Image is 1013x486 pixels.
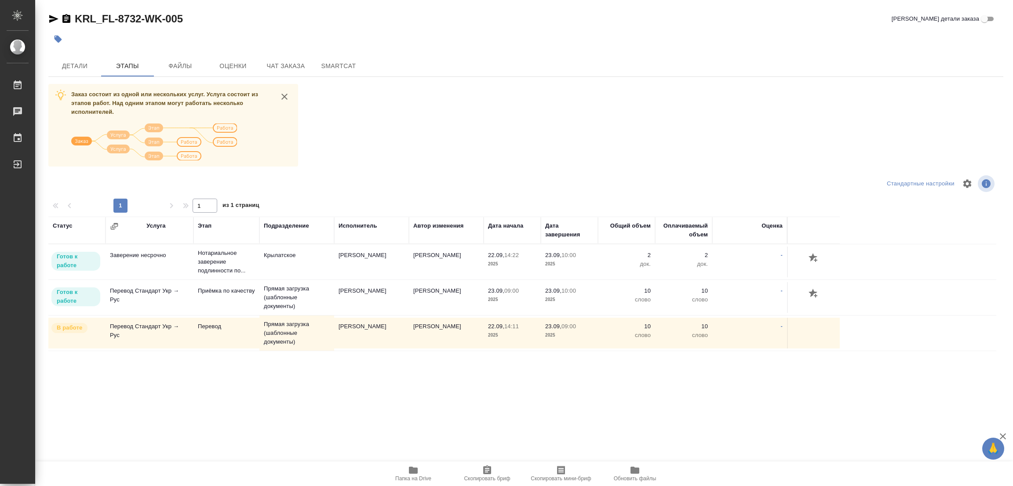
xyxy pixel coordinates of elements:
[264,221,309,230] div: Подразделение
[317,61,360,72] span: SmartCat
[660,295,708,304] p: слово
[106,247,193,277] td: Заверение несрочно
[762,221,783,230] div: Оценка
[660,260,708,268] p: док.
[198,221,211,230] div: Этап
[602,260,651,268] p: док.
[159,61,201,72] span: Файлы
[504,252,519,258] p: 14:22
[409,247,484,277] td: [PERSON_NAME]
[48,14,59,24] button: Скопировать ссылку для ЯМессенджера
[488,221,523,230] div: Дата начала
[545,221,594,239] div: Дата завершения
[334,318,409,348] td: [PERSON_NAME]
[278,90,291,103] button: close
[334,282,409,313] td: [PERSON_NAME]
[222,200,259,213] span: из 1 страниц
[660,251,708,260] p: 2
[545,331,594,340] p: 2025
[545,287,561,294] p: 23.09,
[781,252,783,258] a: -
[198,249,255,275] p: Нотариальное заверение подлинности по...
[57,323,82,332] p: В работе
[602,322,651,331] p: 10
[71,91,258,115] span: Заказ состоит из одной или нескольких услуг. Услуга состоит из этапов работ. Над одним этапом мог...
[806,251,821,266] button: Добавить оценку
[660,287,708,295] p: 10
[409,282,484,313] td: [PERSON_NAME]
[488,252,504,258] p: 22.09,
[602,287,651,295] p: 10
[110,222,119,231] button: Сгруппировать
[57,252,95,270] p: Готов к работе
[660,331,708,340] p: слово
[146,221,165,230] div: Услуга
[885,177,957,191] div: split button
[48,29,68,49] button: Добавить тэг
[106,282,193,313] td: Перевод Стандарт Укр → Рус
[53,221,73,230] div: Статус
[957,173,978,194] span: Настроить таблицу
[54,61,96,72] span: Детали
[545,260,594,268] p: 2025
[198,287,255,295] p: Приёмка по качеству
[504,287,519,294] p: 09:00
[978,175,996,192] span: Посмотреть информацию
[610,221,651,230] div: Общий объем
[265,61,307,72] span: Чат заказа
[986,439,1001,458] span: 🙏
[488,295,536,304] p: 2025
[488,287,504,294] p: 23.09,
[602,295,651,304] p: слово
[660,322,708,331] p: 10
[488,331,536,340] p: 2025
[504,323,519,330] p: 14:11
[561,323,576,330] p: 09:00
[413,221,463,230] div: Автор изменения
[545,252,561,258] p: 23.09,
[602,331,651,340] p: слово
[892,15,979,23] span: [PERSON_NAME] детали заказа
[561,287,576,294] p: 10:00
[75,13,183,25] a: KRL_FL-8732-WK-005
[545,323,561,330] p: 23.09,
[781,323,783,330] a: -
[259,247,334,277] td: Крылатское
[334,247,409,277] td: [PERSON_NAME]
[106,61,149,72] span: Этапы
[660,221,708,239] div: Оплачиваемый объем
[106,318,193,348] td: Перевод Стандарт Укр → Рус
[61,14,72,24] button: Скопировать ссылку
[198,322,255,331] p: Перевод
[488,323,504,330] p: 22.09,
[259,280,334,315] td: Прямая загрузка (шаблонные документы)
[982,438,1004,460] button: 🙏
[545,295,594,304] p: 2025
[212,61,254,72] span: Оценки
[561,252,576,258] p: 10:00
[806,287,821,301] button: Добавить оценку
[339,221,377,230] div: Исполнитель
[781,287,783,294] a: -
[602,251,651,260] p: 2
[488,260,536,268] p: 2025
[57,288,95,305] p: Готов к работе
[259,316,334,351] td: Прямая загрузка (шаблонные документы)
[409,318,484,348] td: [PERSON_NAME]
